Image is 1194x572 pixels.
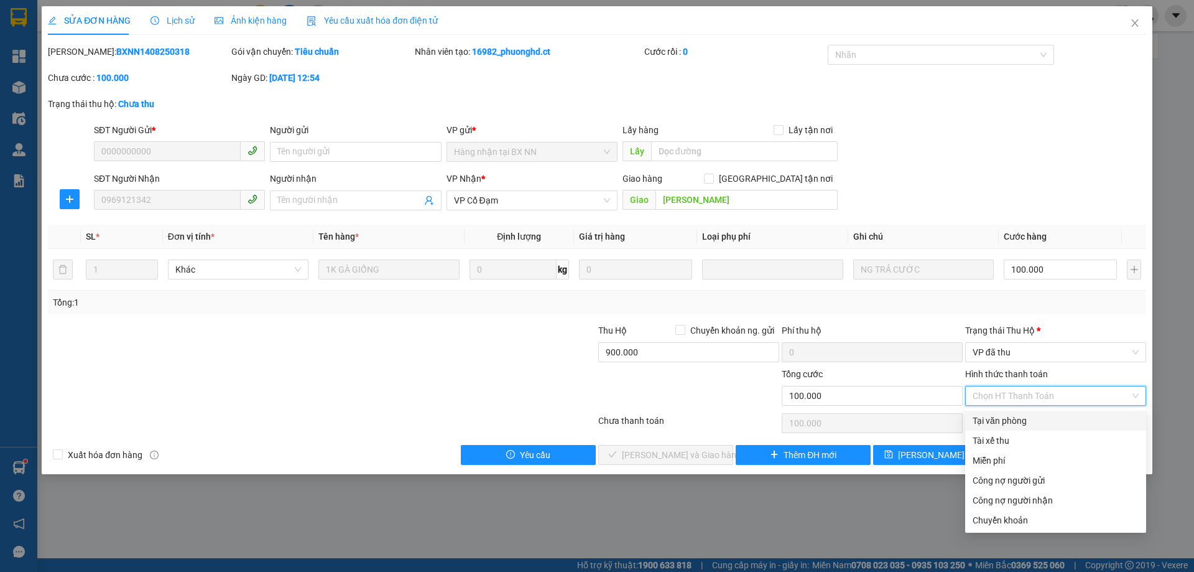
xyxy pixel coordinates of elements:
[697,225,848,249] th: Loại phụ phí
[884,450,893,460] span: save
[295,47,339,57] b: Tiêu chuẩn
[497,232,541,241] span: Định lượng
[94,172,265,185] div: SĐT Người Nhận
[873,445,1008,465] button: save[PERSON_NAME] thay đổi
[86,232,96,241] span: SL
[215,16,223,25] span: picture
[579,260,692,279] input: 0
[898,448,997,462] span: [PERSON_NAME] thay đổi
[782,369,823,379] span: Tổng cước
[270,123,441,137] div: Người gửi
[48,97,275,111] div: Trạng thái thu hộ:
[973,414,1139,428] div: Tại văn phòng
[597,414,780,436] div: Chưa thanh toán
[60,189,80,209] button: plus
[655,190,838,210] input: Dọc đường
[853,260,994,279] input: Ghi Chú
[454,143,610,161] span: Hàng nhận tại BX NN
[150,16,195,26] span: Lịch sử
[48,16,57,25] span: edit
[53,296,461,309] div: Tổng: 1
[1130,18,1140,28] span: close
[96,73,129,83] b: 100.000
[269,73,320,83] b: [DATE] 12:54
[307,16,317,26] img: icon
[622,174,662,184] span: Giao hàng
[973,454,1139,467] div: Miễn phí
[318,232,359,241] span: Tên hàng
[598,445,733,465] button: check[PERSON_NAME] và Giao hàng
[770,450,779,460] span: plus
[150,16,159,25] span: clock-circle
[973,343,1139,362] span: VP đã thu
[622,190,655,210] span: Giao
[48,71,229,85] div: Chưa cước :
[307,16,438,26] span: Yêu cầu xuất hóa đơn điện tử
[168,232,215,241] span: Đơn vị tính
[63,448,147,462] span: Xuất hóa đơn hàng
[94,123,265,137] div: SĐT Người Gửi
[506,450,515,460] span: exclamation-circle
[215,16,287,26] span: Ảnh kiện hàng
[116,47,190,57] b: BXNN1408250318
[472,47,550,57] b: 16982_phuonghd.ct
[848,225,999,249] th: Ghi chú
[1118,6,1152,41] button: Close
[784,123,838,137] span: Lấy tận nơi
[965,324,1146,337] div: Trạng thái Thu Hộ
[248,146,257,156] span: phone
[270,172,441,185] div: Người nhận
[973,434,1139,448] div: Tài xế thu
[231,71,412,85] div: Ngày GD:
[683,47,688,57] b: 0
[782,324,963,342] div: Phí thu hộ
[685,324,779,337] span: Chuyển khoản ng. gửi
[447,123,618,137] div: VP gửi
[651,141,838,161] input: Dọc đường
[318,260,459,279] input: VD: Bàn, Ghế
[622,141,651,161] span: Lấy
[736,445,871,465] button: plusThêm ĐH mới
[48,16,131,26] span: SỬA ĐƠN HÀNG
[973,494,1139,507] div: Công nợ người nhận
[973,474,1139,487] div: Công nợ người gửi
[714,172,838,185] span: [GEOGRAPHIC_DATA] tận nơi
[622,125,659,135] span: Lấy hàng
[973,513,1139,527] div: Chuyển khoản
[118,99,154,109] b: Chưa thu
[598,326,627,335] span: Thu Hộ
[1127,260,1141,279] button: plus
[579,232,625,241] span: Giá trị hàng
[461,445,596,465] button: exclamation-circleYêu cầu
[424,195,434,205] span: user-add
[1004,232,1047,241] span: Cước hàng
[784,448,836,462] span: Thêm ĐH mới
[60,194,79,204] span: plus
[965,471,1146,490] div: Cước gửi hàng sẽ được ghi vào công nợ của người gửi
[557,260,569,279] span: kg
[973,387,1139,405] span: Chọn HT Thanh Toán
[447,174,481,184] span: VP Nhận
[520,448,550,462] span: Yêu cầu
[644,45,825,59] div: Cước rồi :
[48,45,229,59] div: [PERSON_NAME]:
[248,194,257,204] span: phone
[231,45,412,59] div: Gói vận chuyển:
[965,490,1146,510] div: Cước gửi hàng sẽ được ghi vào công nợ của người nhận
[454,191,610,210] span: VP Cổ Đạm
[150,451,159,459] span: info-circle
[53,260,73,279] button: delete
[175,260,301,279] span: Khác
[415,45,642,59] div: Nhân viên tạo:
[965,369,1048,379] label: Hình thức thanh toán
